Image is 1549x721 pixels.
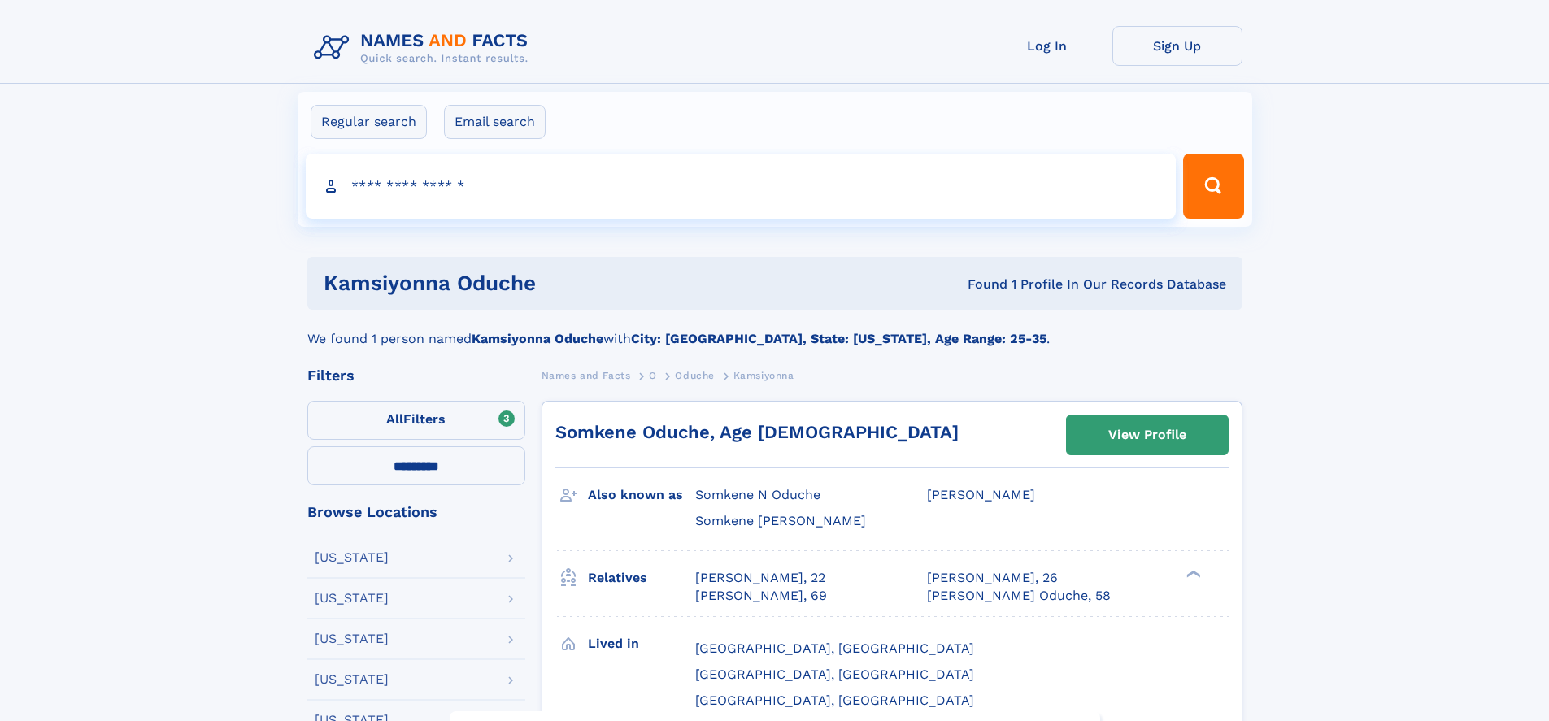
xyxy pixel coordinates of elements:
div: [US_STATE] [315,551,389,564]
div: ❯ [1182,568,1202,579]
span: [PERSON_NAME] [927,487,1035,502]
span: Oduche [675,370,715,381]
a: View Profile [1067,415,1228,454]
b: City: [GEOGRAPHIC_DATA], State: [US_STATE], Age Range: 25-35 [631,331,1046,346]
a: [PERSON_NAME] Oduche, 58 [927,587,1111,605]
span: O [649,370,657,381]
div: Filters [307,368,525,383]
span: [GEOGRAPHIC_DATA], [GEOGRAPHIC_DATA] [695,693,974,708]
span: [GEOGRAPHIC_DATA], [GEOGRAPHIC_DATA] [695,667,974,682]
span: [GEOGRAPHIC_DATA], [GEOGRAPHIC_DATA] [695,641,974,656]
a: [PERSON_NAME], 22 [695,569,825,587]
div: Browse Locations [307,505,525,519]
h3: Lived in [588,630,695,658]
b: Kamsiyonna Oduche [472,331,603,346]
span: Kamsiyonna [733,370,794,381]
div: [US_STATE] [315,592,389,605]
span: Somkene [PERSON_NAME] [695,513,866,528]
h1: kamsiyonna oduche [324,273,752,293]
h3: Also known as [588,481,695,509]
label: Regular search [311,105,427,139]
span: Somkene N Oduche [695,487,820,502]
div: View Profile [1108,416,1186,454]
span: All [386,411,403,427]
a: Sign Up [1112,26,1242,66]
input: search input [306,154,1177,219]
div: [US_STATE] [315,673,389,686]
a: Oduche [675,365,715,385]
div: [US_STATE] [315,632,389,645]
a: Log In [982,26,1112,66]
label: Filters [307,401,525,440]
a: O [649,365,657,385]
a: Somkene Oduche, Age [DEMOGRAPHIC_DATA] [555,422,959,442]
a: [PERSON_NAME], 26 [927,569,1058,587]
h3: Relatives [588,564,695,592]
a: [PERSON_NAME], 69 [695,587,827,605]
label: Email search [444,105,546,139]
div: We found 1 person named with . [307,310,1242,349]
button: Search Button [1183,154,1243,219]
img: Logo Names and Facts [307,26,542,70]
a: Names and Facts [542,365,631,385]
div: Found 1 Profile In Our Records Database [751,276,1226,293]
